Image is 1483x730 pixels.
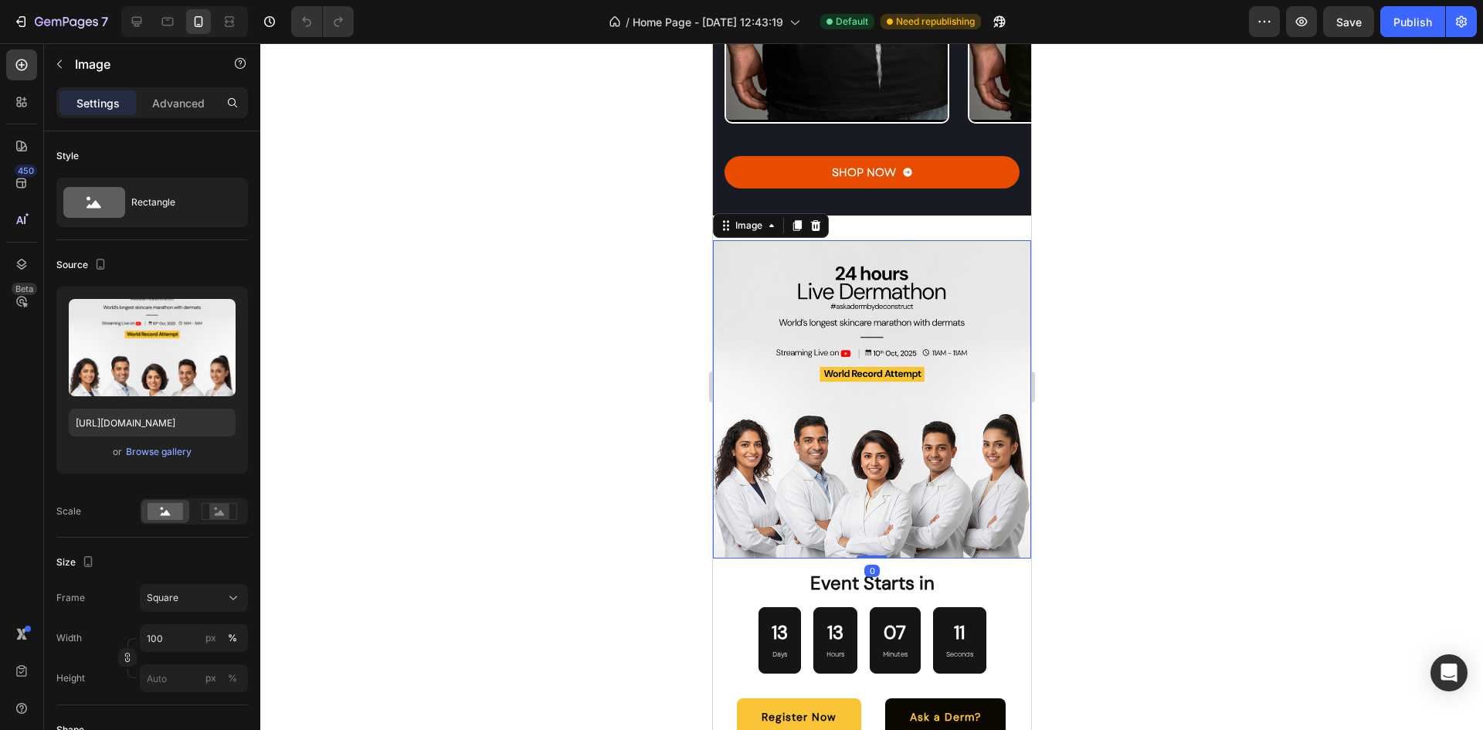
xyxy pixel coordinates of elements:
p: 7 [101,12,108,31]
label: Height [56,671,85,685]
div: Style [56,149,79,163]
iframe: Design area [713,43,1031,730]
button: 7 [6,6,115,37]
button: px [223,629,242,647]
div: Undo/Redo [291,6,354,37]
div: Open Intercom Messenger [1430,654,1468,691]
button: Square [140,584,248,612]
div: Size [56,552,97,573]
button: Save [1323,6,1374,37]
label: Frame [56,591,85,605]
div: px [205,631,216,645]
button: % [202,669,220,688]
div: px [205,671,216,685]
button: Browse gallery [125,444,192,460]
div: Browse gallery [126,445,192,459]
div: 450 [15,165,37,177]
span: Square [147,591,178,605]
span: or [113,443,122,461]
button: <p>Register Now</p> [24,655,148,693]
input: px% [140,624,248,652]
div: Publish [1393,14,1432,30]
span: / [626,14,630,30]
p: Image [75,55,206,73]
p: Settings [76,95,120,111]
p: Register Now [49,664,124,684]
div: Rectangle [131,185,226,220]
span: Home Page - [DATE] 12:43:19 [633,14,783,30]
span: Default [836,15,868,29]
button: % [202,629,220,647]
div: Beta [12,283,37,295]
button: Publish [1380,6,1445,37]
div: % [228,671,237,685]
input: px% [140,664,248,692]
input: https://example.com/image.jpg [69,409,236,436]
span: Save [1336,15,1362,29]
p: Ask a Derm? [197,664,268,684]
p: Advanced [152,95,205,111]
button: px [223,669,242,688]
div: Source [56,255,110,276]
span: Need republishing [896,15,975,29]
img: preview-image [69,299,236,396]
div: Scale [56,504,81,518]
button: <p>Ask a Derm?</p> [172,655,293,693]
div: % [228,631,237,645]
label: Width [56,631,82,645]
